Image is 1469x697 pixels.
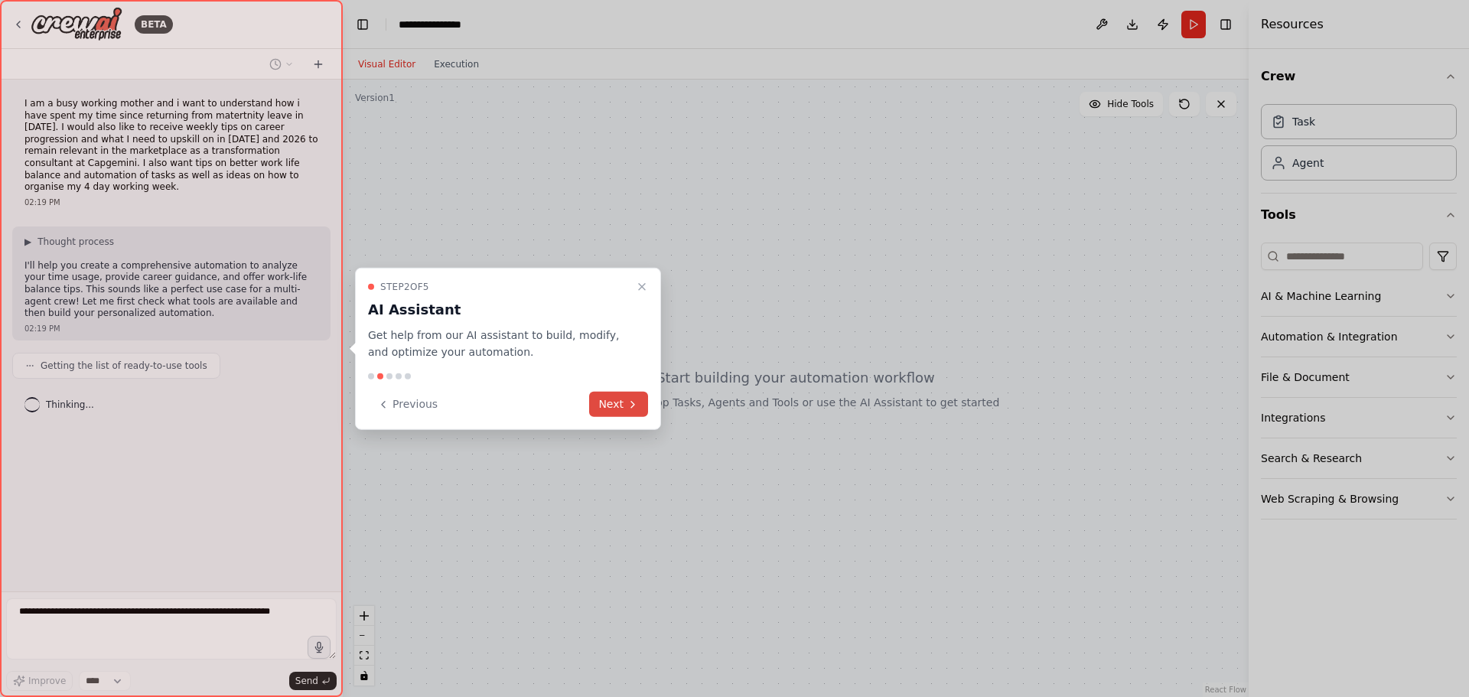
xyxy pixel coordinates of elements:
h3: AI Assistant [368,298,630,320]
button: Next [589,392,648,417]
p: Get help from our AI assistant to build, modify, and optimize your automation. [368,326,630,361]
button: Close walkthrough [633,277,651,295]
button: Hide left sidebar [352,14,373,35]
span: Step 2 of 5 [380,280,429,292]
button: Previous [368,392,447,417]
